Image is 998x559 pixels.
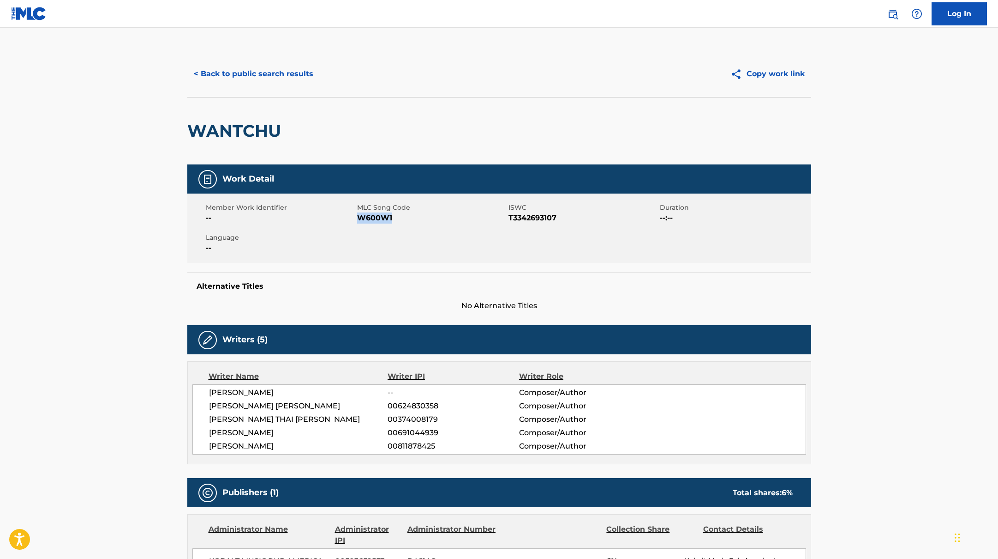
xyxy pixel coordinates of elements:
span: [PERSON_NAME] THAI [PERSON_NAME] [209,414,388,425]
span: [PERSON_NAME] [209,387,388,398]
h5: Writers (5) [222,334,268,345]
span: -- [206,243,355,254]
button: Copy work link [724,62,811,85]
span: Member Work Identifier [206,203,355,213]
img: Work Detail [202,174,213,185]
div: Drag [955,524,960,552]
div: Total shares: [733,487,793,498]
span: 00691044939 [388,427,519,438]
span: W600W1 [357,213,506,224]
h5: Work Detail [222,174,274,184]
div: Administrator Name [209,524,328,546]
div: Writer Name [209,371,388,382]
span: Composer/Author [519,401,639,412]
span: T3342693107 [508,213,657,224]
div: Contact Details [703,524,793,546]
span: -- [206,213,355,224]
div: Administrator IPI [335,524,400,546]
h5: Publishers (1) [222,487,279,498]
span: MLC Song Code [357,203,506,213]
span: Composer/Author [519,387,639,398]
img: MLC Logo [11,7,47,20]
img: Copy work link [730,68,747,80]
div: Administrator Number [407,524,497,546]
a: Log In [932,2,987,25]
span: 00811878425 [388,441,519,452]
span: Duration [660,203,809,213]
img: Publishers [202,487,213,498]
button: < Back to public search results [187,62,320,85]
h5: Alternative Titles [197,282,802,291]
a: Public Search [884,5,902,23]
div: Help [908,5,926,23]
span: Composer/Author [519,427,639,438]
span: No Alternative Titles [187,300,811,311]
div: Writer Role [519,371,639,382]
span: [PERSON_NAME] [PERSON_NAME] [209,401,388,412]
span: [PERSON_NAME] [209,427,388,438]
span: -- [388,387,519,398]
div: Writer IPI [388,371,519,382]
span: 00624830358 [388,401,519,412]
img: Writers [202,334,213,346]
span: Composer/Author [519,414,639,425]
span: [PERSON_NAME] [209,441,388,452]
span: --:-- [660,213,809,224]
span: Composer/Author [519,441,639,452]
span: 6 % [782,488,793,497]
div: Collection Share [606,524,696,546]
iframe: Chat Widget [952,515,998,559]
span: 00374008179 [388,414,519,425]
h2: WANTCHU [187,121,286,141]
span: Language [206,233,355,243]
img: search [887,8,898,19]
img: help [911,8,922,19]
span: ISWC [508,203,657,213]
